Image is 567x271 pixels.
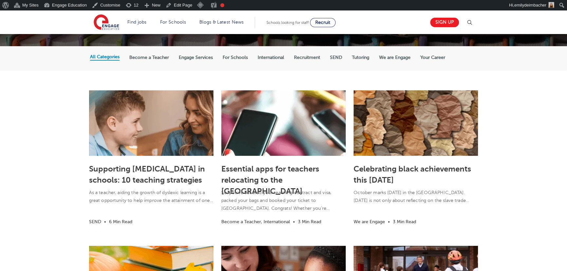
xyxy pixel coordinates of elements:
[379,55,411,61] label: We are Engage
[354,189,478,205] p: October marks [DATE] in the [GEOGRAPHIC_DATA]. [DATE] is not only about reflecting on the slave t...
[127,20,147,25] a: Find jobs
[160,20,186,25] a: For Schools
[291,218,297,226] li: •
[109,218,132,226] li: 6 Min Read
[89,189,213,205] p: As a teacher, aiding the growth of dyslexic learning is a great opportunity to help improve the a...
[102,218,108,226] li: •
[352,55,369,61] label: Tutoring
[266,20,309,25] span: Schools looking for staff
[94,14,119,31] img: Engage Education
[223,55,248,61] label: For Schools
[220,3,224,7] div: Focus keyphrase not set
[354,218,385,226] li: We are Engage
[298,218,321,226] li: 3 Min Read
[310,18,336,27] a: Recruit
[354,164,471,185] a: Celebrating black achievements this [DATE]
[294,55,320,61] label: Recruitment
[386,218,392,226] li: •
[330,55,342,61] label: SEND
[514,3,546,8] span: emilydeimbacher
[90,54,119,60] label: All Categories
[430,18,459,27] a: Sign up
[393,218,416,226] li: 3 Min Read
[258,55,284,61] label: International
[129,55,169,61] label: Become a Teacher
[179,55,213,61] label: Engage Services
[420,55,445,61] label: Your Career
[221,164,319,196] a: Essential apps for teachers relocating to the [GEOGRAPHIC_DATA]
[89,218,101,226] li: SEND
[221,189,346,212] p: So, you’ve secured your teaching contract and visa, packed your bags and booked your ticket to [G...
[89,164,205,185] a: Supporting [MEDICAL_DATA] in schools: 10 teaching strategies
[221,218,290,226] li: Become a Teacher, International
[315,20,330,25] span: Recruit
[199,20,244,25] a: Blogs & Latest News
